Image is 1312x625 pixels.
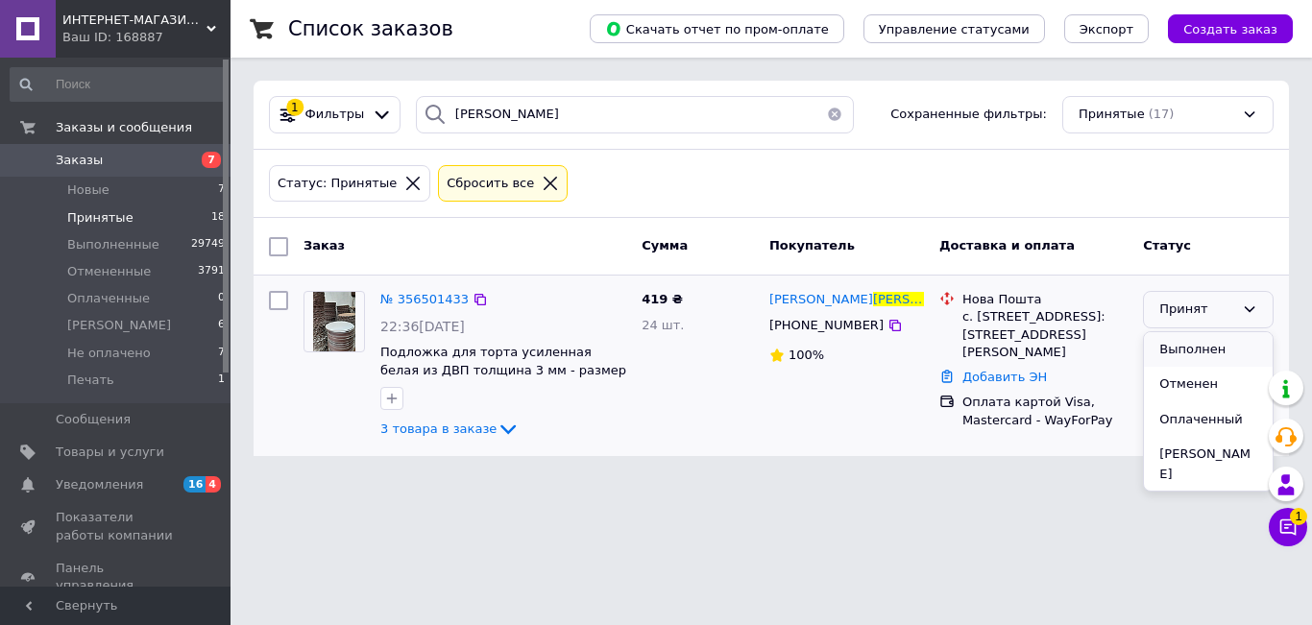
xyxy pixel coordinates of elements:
div: 1 [286,99,304,116]
li: Оплаченный [1144,402,1273,438]
span: 100% [789,348,824,362]
span: Новые [67,181,109,199]
span: 6 [218,317,225,334]
span: 1 [218,372,225,389]
span: Скачать отчет по пром-оплате [605,20,829,37]
span: Управление статусами [879,22,1030,36]
span: [PERSON_NAME] [873,292,977,306]
li: [PERSON_NAME] [1144,437,1273,492]
span: 1 [1290,504,1307,521]
button: Скачать отчет по пром-оплате [590,14,844,43]
a: № 356501433 [380,292,469,306]
div: Оплата картой Visa, Mastercard - WayForPay [962,394,1128,428]
span: Покупатель [769,238,855,252]
span: Экспорт [1080,22,1133,36]
span: Сохраненные фильтры: [890,106,1047,124]
button: Управление статусами [863,14,1045,43]
button: Очистить [815,96,854,133]
input: Поиск по номеру заказа, ФИО покупателя, номеру телефона, Email, номеру накладной [416,96,854,133]
span: Панель управления [56,560,178,594]
span: Уведомления [56,476,143,493]
span: Сумма [642,238,688,252]
span: 4 [206,476,221,493]
img: Фото товару [313,292,356,351]
span: [PERSON_NAME] [67,317,171,334]
span: Принятые [67,209,134,227]
span: 7 [202,152,221,168]
li: Выполнен [1144,332,1273,368]
h1: Список заказов [288,17,453,40]
span: Оплаченные [67,290,150,307]
a: 3 товара в заказе [380,421,520,436]
span: Товары и услуги [56,444,164,461]
div: Ваш ID: 168887 [62,29,231,46]
span: Заказы [56,152,103,169]
span: 18 [211,209,225,227]
a: Фото товару [304,291,365,352]
span: 16 [183,476,206,493]
button: Создать заказ [1168,14,1293,43]
span: ИНТЕРНЕТ-МАГАЗИН "EVENT DECOR" [62,12,207,29]
span: 24 шт. [642,318,684,332]
input: Поиск [10,67,227,102]
span: (17) [1149,107,1175,121]
span: Показатели работы компании [56,509,178,543]
span: 0 [218,290,225,307]
span: Выполненные [67,236,159,253]
span: 419 ₴ [642,292,683,306]
div: с. [STREET_ADDRESS]: [STREET_ADDRESS][PERSON_NAME] [962,308,1128,361]
span: [PHONE_NUMBER] [769,318,884,332]
div: Сбросить все [443,174,538,194]
button: Чат с покупателем1 [1269,508,1307,546]
span: 3 товара в заказе [380,421,497,436]
span: 7 [218,181,225,199]
a: [PERSON_NAME][PERSON_NAME] [769,291,924,309]
span: Принятые [1079,106,1145,124]
div: Статус: Принятые [274,174,401,194]
span: [PERSON_NAME] [769,292,873,306]
div: Принят [1159,300,1234,320]
div: Нова Пошта [962,291,1128,308]
span: Доставка и оплата [939,238,1075,252]
span: Печать [67,372,114,389]
span: Фильтры [305,106,365,124]
a: Создать заказ [1149,21,1293,36]
span: Не оплачено [67,345,151,362]
span: 3791 [198,263,225,280]
button: Экспорт [1064,14,1149,43]
span: Создать заказ [1183,22,1277,36]
span: Отмененные [67,263,151,280]
span: 22:36[DATE] [380,319,465,334]
span: Заказ [304,238,345,252]
a: Добавить ЭН [962,370,1047,384]
li: Отменен [1144,367,1273,402]
span: 7 [218,345,225,362]
span: Статус [1143,238,1191,252]
span: Заказы и сообщения [56,119,192,136]
span: Сообщения [56,411,131,428]
span: 29749 [191,236,225,253]
a: Подложка для торта усиленная белая из ДВП толщина 3 мм - размер от 9 см до 60 см 250 [380,345,626,395]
